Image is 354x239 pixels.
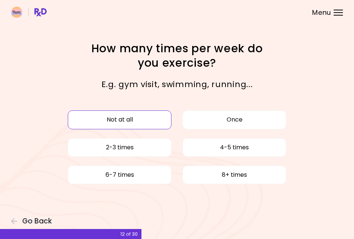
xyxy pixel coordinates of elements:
span: Go Back [22,217,52,225]
button: 4-5 times [183,138,286,157]
button: Once [183,110,286,129]
span: Menu [312,9,331,16]
h1: How many times per week do you exercise? [81,41,273,70]
button: 2-3 times [68,138,171,157]
button: Go Back [11,217,56,225]
button: 6-7 times [68,166,171,184]
img: RxDiet [11,7,47,18]
p: E.g. gym visit, swimming, running... [81,77,273,91]
button: Not at all [68,110,171,129]
button: 8+ times [183,166,286,184]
